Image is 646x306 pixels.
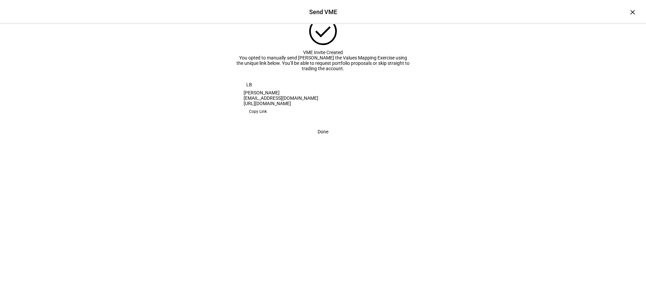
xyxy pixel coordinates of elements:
[310,125,336,138] button: Done
[244,95,402,101] div: [EMAIL_ADDRESS][DOMAIN_NAME]
[306,14,340,49] mat-icon: check_circle
[244,101,402,106] div: [URL][DOMAIN_NAME]
[244,106,272,117] button: Copy Link
[236,50,410,55] div: VME Invite Created
[244,79,254,90] div: LB
[244,90,402,95] div: [PERSON_NAME]
[318,125,328,138] span: Done
[249,106,267,117] span: Copy Link
[627,7,638,17] div: ×
[236,55,410,71] div: You opted to manually send [PERSON_NAME] the Values Mapping Exercise using the unique link below....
